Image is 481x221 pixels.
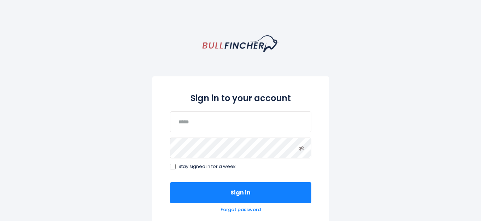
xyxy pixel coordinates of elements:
[170,164,176,169] input: Stay signed in for a week
[170,182,311,203] button: Sign in
[170,92,311,104] h2: Sign in to your account
[178,164,236,170] span: Stay signed in for a week
[203,35,278,52] a: homepage
[221,207,261,213] a: Forgot password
